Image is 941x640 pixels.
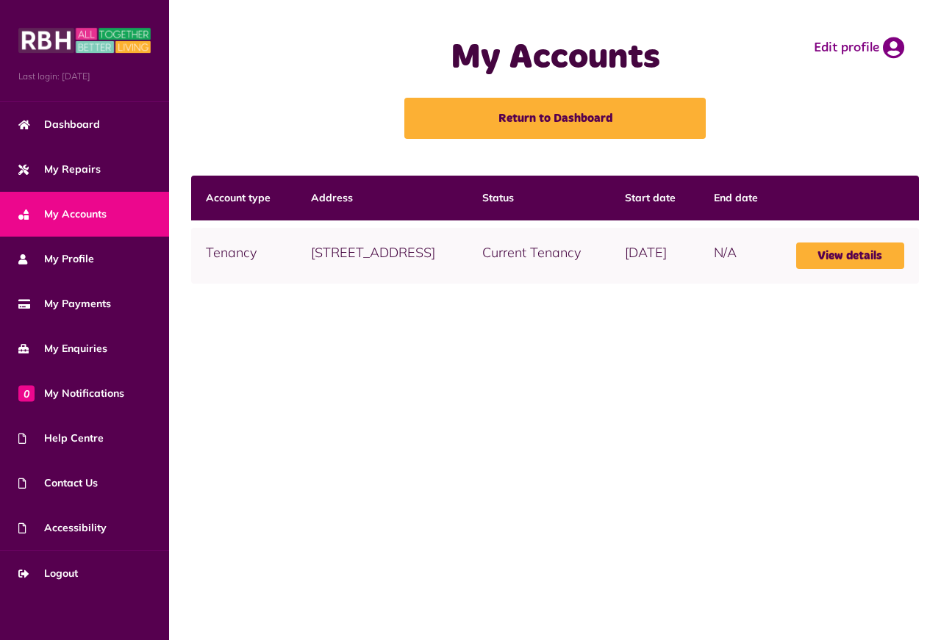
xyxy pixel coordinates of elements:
[610,228,700,284] td: [DATE]
[18,70,151,83] span: Last login: [DATE]
[18,566,78,581] span: Logout
[377,37,734,79] h1: My Accounts
[18,475,98,491] span: Contact Us
[191,176,296,220] th: Account type
[699,228,781,284] td: N/A
[18,385,35,401] span: 0
[18,206,107,222] span: My Accounts
[468,228,610,284] td: Current Tenancy
[18,251,94,267] span: My Profile
[18,386,124,401] span: My Notifications
[18,341,107,356] span: My Enquiries
[404,98,706,139] a: Return to Dashboard
[18,520,107,536] span: Accessibility
[18,162,101,177] span: My Repairs
[18,296,111,312] span: My Payments
[814,37,904,59] a: Edit profile
[18,431,104,446] span: Help Centre
[699,176,781,220] th: End date
[191,228,296,284] td: Tenancy
[296,228,468,284] td: [STREET_ADDRESS]
[296,176,468,220] th: Address
[18,117,100,132] span: Dashboard
[468,176,610,220] th: Status
[18,26,151,55] img: MyRBH
[796,242,904,269] a: View details
[610,176,700,220] th: Start date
